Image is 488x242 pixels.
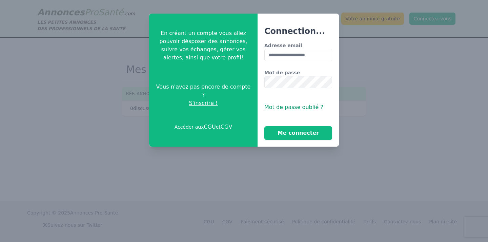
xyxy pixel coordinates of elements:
span: S'inscrire ! [189,99,218,107]
span: Mot de passe oublié ? [264,104,323,110]
a: CGV [221,124,232,130]
p: En créant un compte vous allez pouvoir désposer des annonces, suivre vos échanges, gérer vos aler... [155,29,252,62]
a: CGU [204,124,216,130]
label: Mot de passe [264,69,332,76]
p: Accéder aux et [175,123,232,131]
button: Me connecter [264,126,332,140]
span: Vous n'avez pas encore de compte ? [155,83,252,99]
label: Adresse email [264,42,332,49]
h3: Connection... [264,26,332,37]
